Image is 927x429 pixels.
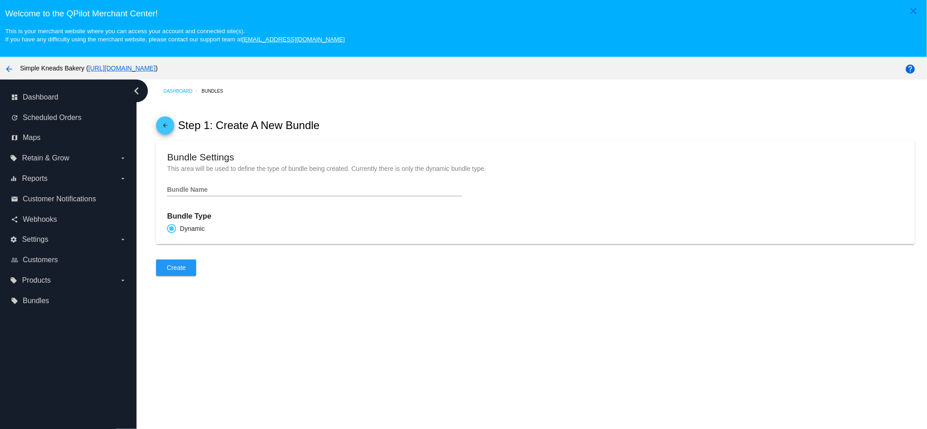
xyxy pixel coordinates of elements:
mat-icon: arrow_back [4,64,15,75]
span: Create [167,264,186,271]
i: update [11,114,18,121]
h2: Bundle Settings [167,152,903,163]
a: map Maps [11,130,127,145]
span: Webhooks [23,215,57,224]
a: email Customer Notifications [11,192,127,206]
i: dashboard [11,94,18,101]
a: [EMAIL_ADDRESS][DOMAIN_NAME] [242,36,345,43]
i: chevron_left [129,84,144,98]
a: people_outline Customers [11,253,127,267]
span: Simple Kneads Bakery ( ) [20,65,158,72]
i: arrow_drop_down [119,155,127,162]
b: Bundle Type [167,212,211,220]
a: share Webhooks [11,212,127,227]
span: Customer Notifications [23,195,96,203]
span: Bundles [23,297,49,305]
span: Settings [22,235,48,244]
i: local_offer [10,277,17,284]
p: This area will be used to define the type of bundle being created. Currently there is only the dy... [167,165,903,172]
span: Reports [22,175,47,183]
span: Products [22,276,51,284]
span: Customers [23,256,58,264]
i: arrow_drop_down [119,175,127,182]
a: Bundles [202,84,231,98]
a: [URL][DOMAIN_NAME] [88,65,156,72]
i: people_outline [11,256,18,264]
i: settings [10,236,17,243]
div: Dynamic [176,225,204,232]
span: Dashboard [23,93,58,101]
mat-icon: close [908,5,919,16]
i: email [11,195,18,203]
small: This is your merchant website where you can access your account and connected site(s). If you hav... [5,28,344,43]
span: Scheduled Orders [23,114,81,122]
i: arrow_drop_down [119,236,127,243]
i: local_offer [10,155,17,162]
i: share [11,216,18,223]
h3: Welcome to the QPilot Merchant Center! [5,9,922,19]
i: equalizer [10,175,17,182]
mat-icon: arrow_back [160,120,171,135]
input: Default Bundle 01 [167,186,461,194]
button: Create [156,259,196,276]
h1: Step 1: Create A New Bundle [178,119,319,132]
a: update Scheduled Orders [11,110,127,125]
mat-icon: help [905,64,916,75]
a: local_offer Bundles [11,294,127,308]
span: Retain & Grow [22,154,69,162]
i: local_offer [11,297,18,304]
a: Dashboard [163,84,202,98]
span: Maps [23,134,41,142]
i: map [11,134,18,141]
a: dashboard Dashboard [11,90,127,105]
i: arrow_drop_down [119,277,127,284]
